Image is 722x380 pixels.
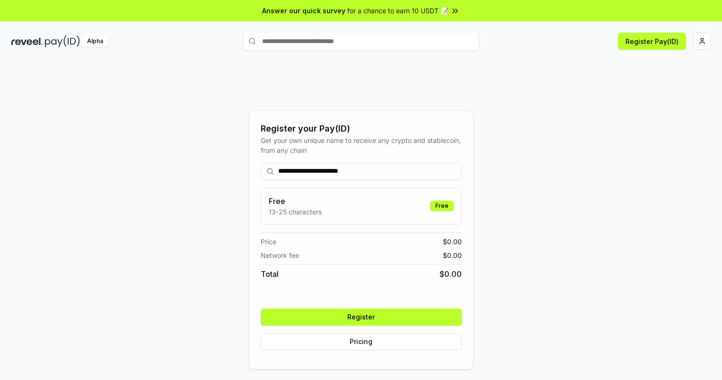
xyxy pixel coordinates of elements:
[269,207,322,217] p: 13-25 characters
[261,250,299,260] span: Network fee
[618,33,686,50] button: Register Pay(ID)
[261,333,462,350] button: Pricing
[430,201,454,211] div: Free
[261,309,462,326] button: Register
[347,6,449,16] span: for a chance to earn 10 USDT 📝
[261,135,462,155] div: Get your own unique name to receive any crypto and stablecoin, from any chain
[262,6,345,16] span: Answer our quick survey
[261,268,279,280] span: Total
[443,237,462,247] span: $ 0.00
[45,35,80,47] img: pay_id
[443,250,462,260] span: $ 0.00
[11,35,43,47] img: reveel_dark
[440,268,462,280] span: $ 0.00
[261,237,276,247] span: Price
[269,195,322,207] h3: Free
[261,122,462,135] div: Register your Pay(ID)
[82,35,108,47] div: Alpha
